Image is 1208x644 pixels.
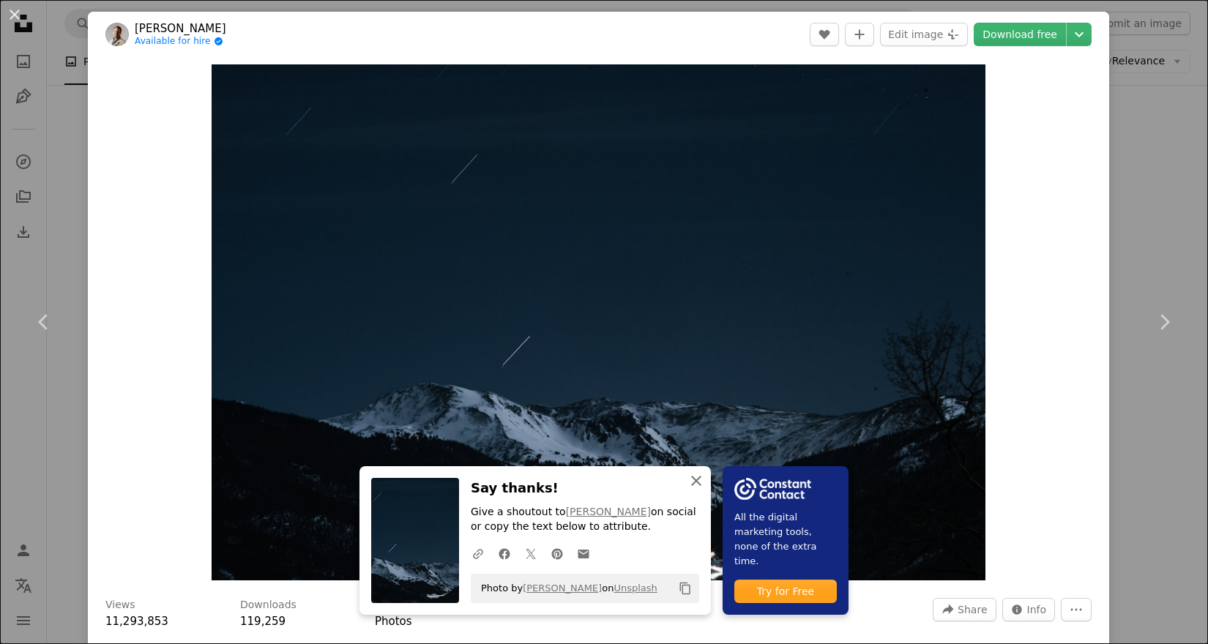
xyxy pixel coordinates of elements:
[810,23,839,46] button: Like
[212,64,985,580] button: Zoom in on this image
[933,598,996,621] button: Share this image
[974,23,1066,46] a: Download free
[1067,23,1092,46] button: Choose download size
[471,478,699,499] h3: Say thanks!
[734,478,811,500] img: file-1754318165549-24bf788d5b37
[566,506,651,517] a: [PERSON_NAME]
[734,580,837,603] div: Try for Free
[471,505,699,534] p: Give a shoutout to on social or copy the text below to attribute.
[518,539,544,568] a: Share on Twitter
[1061,598,1092,621] button: More Actions
[614,583,657,594] a: Unsplash
[734,510,837,569] span: All the digital marketing tools, none of the extra time.
[673,576,698,601] button: Copy to clipboard
[105,23,129,46] img: Go to Nathan Anderson's profile
[570,539,597,568] a: Share over email
[523,583,602,594] a: [PERSON_NAME]
[474,577,657,600] span: Photo by on
[544,539,570,568] a: Share on Pinterest
[375,615,412,628] a: Photos
[1002,598,1056,621] button: Stats about this image
[880,23,968,46] button: Edit image
[240,615,286,628] span: 119,259
[1027,599,1047,621] span: Info
[212,64,985,580] img: the night sky over a snowy mountain range
[845,23,874,46] button: Add to Collection
[1120,252,1208,392] a: Next
[491,539,518,568] a: Share on Facebook
[135,36,226,48] a: Available for hire
[958,599,987,621] span: Share
[135,21,226,36] a: [PERSON_NAME]
[723,466,849,615] a: All the digital marketing tools, none of the extra time.Try for Free
[105,615,168,628] span: 11,293,853
[240,598,297,613] h3: Downloads
[105,598,135,613] h3: Views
